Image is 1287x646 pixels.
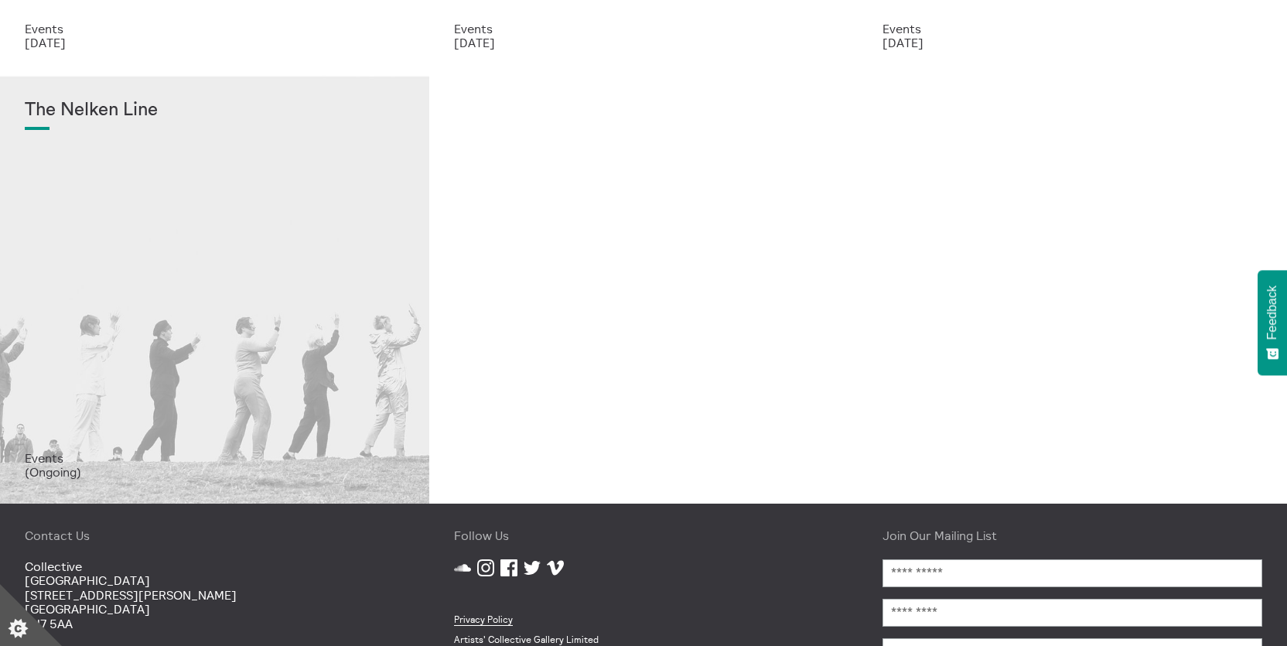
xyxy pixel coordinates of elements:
p: [DATE] [454,36,834,50]
h4: Join Our Mailing List [882,528,1262,542]
h4: Follow Us [454,528,834,542]
p: Collective [GEOGRAPHIC_DATA] [STREET_ADDRESS][PERSON_NAME] [GEOGRAPHIC_DATA] EH7 5AA [25,559,405,631]
a: Privacy Policy [454,614,513,626]
span: Feedback [1265,285,1279,340]
p: [DATE] [882,36,1262,50]
h1: The Nelken Line [25,100,405,121]
p: Events [454,22,834,36]
p: (Ongoing) [25,465,405,479]
p: [DATE] [25,36,405,50]
h4: Contact Us [25,528,405,542]
p: Events [25,451,405,465]
p: Events [25,22,405,36]
p: Events [882,22,1262,36]
button: Feedback - Show survey [1258,270,1287,375]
